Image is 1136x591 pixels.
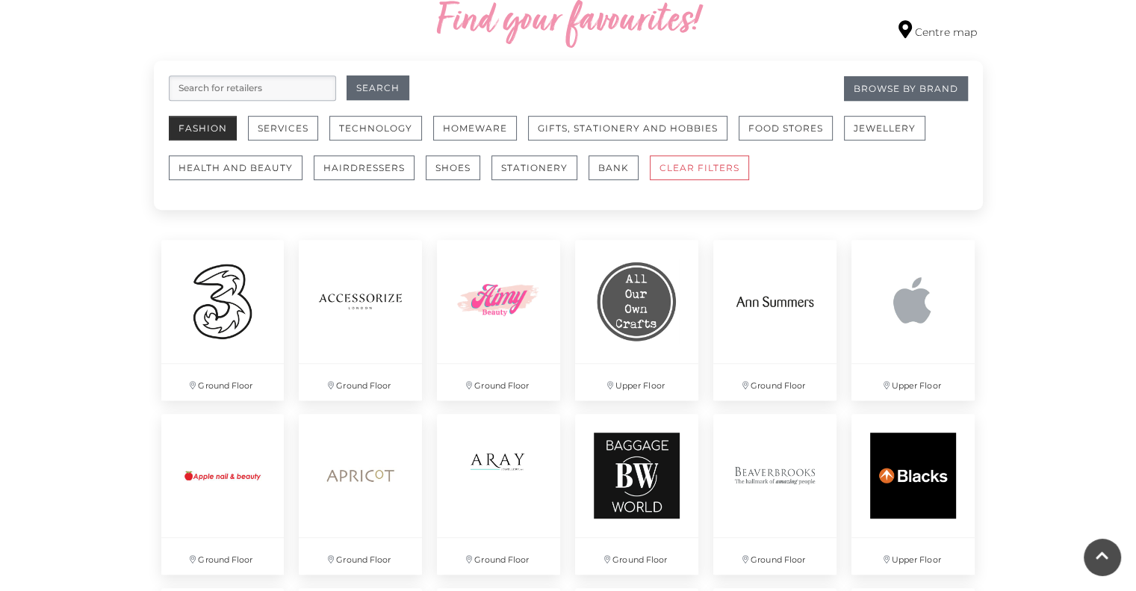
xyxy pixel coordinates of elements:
[713,538,837,575] p: Ground Floor
[844,116,925,140] button: Jewellery
[437,538,560,575] p: Ground Floor
[314,155,426,195] a: Hairdressers
[329,116,422,140] button: Technology
[433,116,528,155] a: Homeware
[291,232,429,408] a: Ground Floor
[528,116,727,140] button: Gifts, Stationery and Hobbies
[575,538,698,575] p: Ground Floor
[706,232,844,408] a: Ground Floor
[437,364,560,400] p: Ground Floor
[291,406,429,582] a: Ground Floor
[528,116,739,155] a: Gifts, Stationery and Hobbies
[851,364,975,400] p: Upper Floor
[844,232,982,408] a: Upper Floor
[429,232,568,408] a: Ground Floor
[248,116,329,155] a: Services
[739,116,833,140] button: Food Stores
[161,538,285,575] p: Ground Floor
[299,538,422,575] p: Ground Floor
[169,155,302,180] button: Health and Beauty
[650,155,760,195] a: CLEAR FILTERS
[589,155,639,180] button: Bank
[433,116,517,140] button: Homeware
[491,155,589,195] a: Stationery
[844,116,937,155] a: Jewellery
[169,116,237,140] button: Fashion
[650,155,749,180] button: CLEAR FILTERS
[169,155,314,195] a: Health and Beauty
[429,406,568,582] a: Ground Floor
[169,75,336,101] input: Search for retailers
[347,75,409,100] button: Search
[568,232,706,408] a: Upper Floor
[161,364,285,400] p: Ground Floor
[299,364,422,400] p: Ground Floor
[491,155,577,180] button: Stationery
[154,406,292,582] a: Ground Floor
[426,155,491,195] a: Shoes
[169,116,248,155] a: Fashion
[426,155,480,180] button: Shoes
[739,116,844,155] a: Food Stores
[713,364,837,400] p: Ground Floor
[844,406,982,582] a: Upper Floor
[844,76,968,101] a: Browse By Brand
[589,155,650,195] a: Bank
[706,406,844,582] a: Ground Floor
[154,232,292,408] a: Ground Floor
[248,116,318,140] button: Services
[329,116,433,155] a: Technology
[575,364,698,400] p: Upper Floor
[568,406,706,582] a: Ground Floor
[898,20,977,40] a: Centre map
[851,538,975,575] p: Upper Floor
[314,155,415,180] button: Hairdressers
